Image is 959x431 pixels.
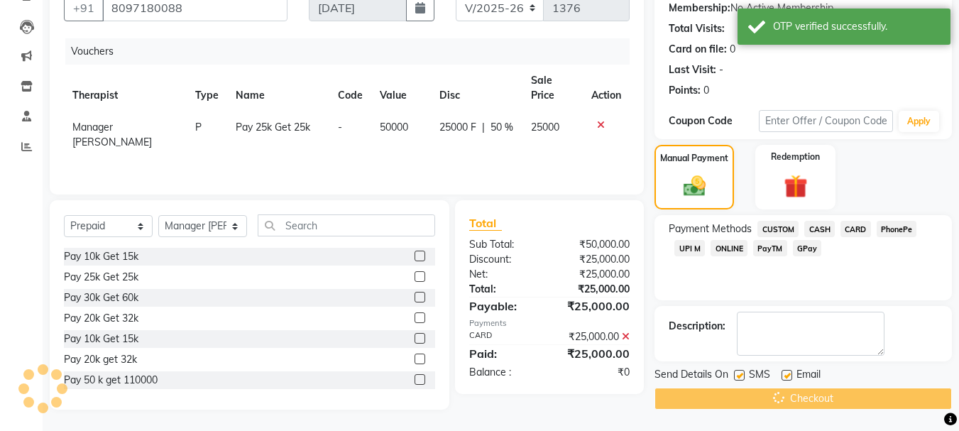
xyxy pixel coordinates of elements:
[877,221,917,237] span: PhonePe
[804,221,835,237] span: CASH
[676,173,713,199] img: _cash.svg
[64,332,138,347] div: Pay 10k Get 15k
[236,121,310,133] span: Pay 25k Get 25k
[187,65,227,111] th: Type
[459,365,549,380] div: Balance :
[757,221,799,237] span: CUSTOM
[549,329,640,344] div: ₹25,000.00
[703,83,709,98] div: 0
[469,216,502,231] span: Total
[711,240,747,256] span: ONLINE
[899,111,939,132] button: Apply
[439,120,476,135] span: 25000 F
[338,121,342,133] span: -
[669,62,716,77] div: Last Visit:
[549,282,640,297] div: ₹25,000.00
[669,1,938,16] div: No Active Membership
[72,121,152,148] span: Manager [PERSON_NAME]
[669,42,727,57] div: Card on file:
[549,298,640,315] div: ₹25,000.00
[840,221,871,237] span: CARD
[549,365,640,380] div: ₹0
[749,367,770,385] span: SMS
[380,121,408,133] span: 50000
[64,270,138,285] div: Pay 25k Get 25k
[773,19,940,34] div: OTP verified successfully.
[522,65,583,111] th: Sale Price
[459,252,549,267] div: Discount:
[669,21,725,36] div: Total Visits:
[654,367,728,385] span: Send Details On
[459,329,549,344] div: CARD
[674,240,705,256] span: UPI M
[459,237,549,252] div: Sub Total:
[65,38,640,65] div: Vouchers
[258,214,435,236] input: Search
[227,65,329,111] th: Name
[549,252,640,267] div: ₹25,000.00
[469,317,630,329] div: Payments
[459,298,549,315] div: Payable:
[669,222,752,236] span: Payment Methods
[753,240,787,256] span: PayTM
[549,237,640,252] div: ₹50,000.00
[796,367,821,385] span: Email
[64,352,137,367] div: Pay 20k get 32k
[64,311,138,326] div: Pay 20k Get 32k
[459,345,549,362] div: Paid:
[730,42,735,57] div: 0
[669,1,730,16] div: Membership:
[431,65,522,111] th: Disc
[777,172,815,201] img: _gift.svg
[329,65,371,111] th: Code
[187,111,227,158] td: P
[549,267,640,282] div: ₹25,000.00
[793,240,822,256] span: GPay
[660,152,728,165] label: Manual Payment
[482,120,485,135] span: |
[531,121,559,133] span: 25000
[583,65,630,111] th: Action
[64,373,158,388] div: Pay 50 k get 110000
[371,65,432,111] th: Value
[669,114,758,129] div: Coupon Code
[64,65,187,111] th: Therapist
[719,62,723,77] div: -
[549,345,640,362] div: ₹25,000.00
[669,83,701,98] div: Points:
[459,282,549,297] div: Total:
[64,249,138,264] div: Pay 10k Get 15k
[64,290,138,305] div: Pay 30k Get 60k
[759,110,893,132] input: Enter Offer / Coupon Code
[771,151,820,163] label: Redemption
[491,120,513,135] span: 50 %
[669,319,725,334] div: Description:
[459,267,549,282] div: Net:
